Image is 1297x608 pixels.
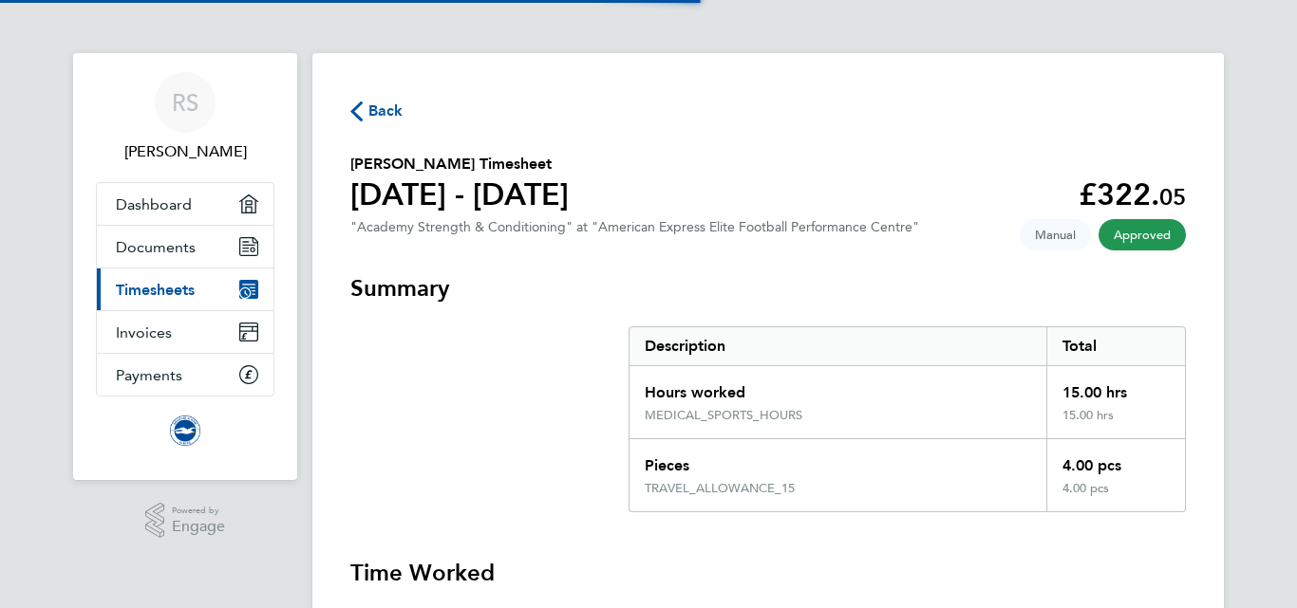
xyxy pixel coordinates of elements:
[116,195,192,213] span: Dashboard
[1046,408,1185,438] div: 15.00 hrs
[1079,176,1186,212] app-decimal: £322.
[630,439,1046,481] div: Pieces
[116,366,182,384] span: Payments
[1046,439,1185,481] div: 4.00 pcs
[172,503,225,519] span: Powered by
[96,72,274,163] a: RS[PERSON_NAME]
[368,100,404,122] span: Back
[630,366,1046,408] div: Hours worked
[96,415,274,446] a: Go to home page
[116,281,195,299] span: Timesheets
[350,99,404,122] button: Back
[170,415,200,446] img: brightonandhovealbion-logo-retina.png
[350,153,569,175] h2: [PERSON_NAME] Timesheet
[1046,327,1185,365] div: Total
[116,323,172,341] span: Invoices
[97,183,273,225] a: Dashboard
[172,90,198,115] span: RS
[1159,183,1186,211] span: 05
[1046,481,1185,511] div: 4.00 pcs
[116,238,196,256] span: Documents
[350,273,1186,304] h3: Summary
[73,53,297,480] nav: Main navigation
[172,519,225,535] span: Engage
[145,503,226,539] a: Powered byEngage
[1046,366,1185,408] div: 15.00 hrs
[1099,219,1186,250] span: This timesheet has been approved.
[97,226,273,267] a: Documents
[350,558,1186,588] h3: Time Worked
[97,311,273,353] a: Invoices
[645,481,795,496] div: TRAVEL_ALLOWANCE_15
[97,268,273,310] a: Timesheets
[350,175,569,213] h1: [DATE] - [DATE]
[96,140,274,163] span: Robert Suckling
[630,327,1046,365] div: Description
[645,408,802,423] div: MEDICAL_SPORTS_HOURS
[629,326,1186,512] div: Summary
[97,354,273,396] a: Payments
[1020,219,1091,250] span: This timesheet was manually created.
[350,219,919,235] div: "Academy Strength & Conditioning" at "American Express Elite Football Performance Centre"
